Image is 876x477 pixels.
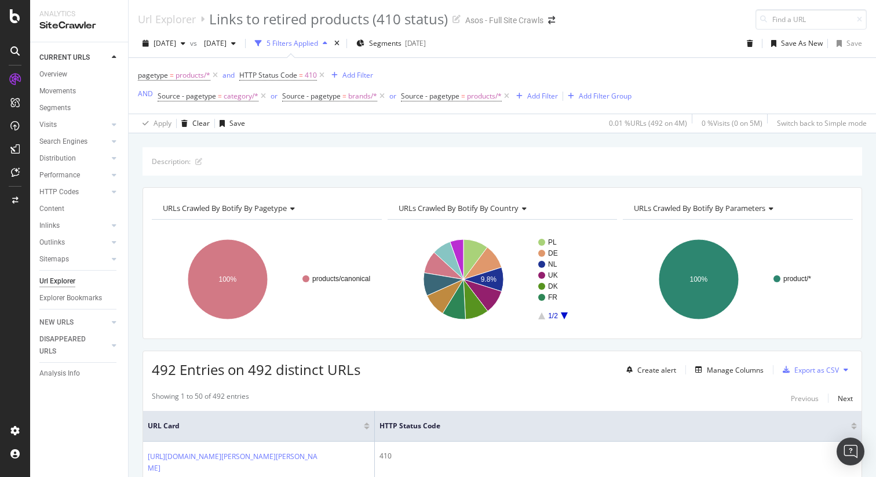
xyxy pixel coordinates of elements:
[138,13,196,26] a: Url Explorer
[632,199,842,217] h4: URLs Crawled By Botify By parameters
[39,186,79,198] div: HTTP Codes
[39,85,76,97] div: Movements
[707,365,764,375] div: Manage Columns
[379,451,857,461] div: 410
[39,186,108,198] a: HTTP Codes
[267,38,318,48] div: 5 Filters Applied
[158,91,216,101] span: Source - pagetype
[271,90,278,101] button: or
[39,203,64,215] div: Content
[39,68,120,81] a: Overview
[379,421,834,431] span: HTTP Status Code
[702,118,762,128] div: 0 % Visits ( 0 on 5M )
[39,333,98,358] div: DISAPPEARED URLS
[199,34,240,53] button: [DATE]
[480,275,497,283] text: 9.8%
[170,70,174,80] span: =
[39,119,108,131] a: Visits
[39,152,76,165] div: Distribution
[138,89,153,99] div: AND
[39,169,80,181] div: Performance
[209,9,448,29] div: Links to retired products (410 status)
[623,229,853,330] svg: A chart.
[138,88,153,99] button: AND
[622,361,676,379] button: Create alert
[39,136,108,148] a: Search Engines
[39,102,120,114] a: Segments
[399,203,519,213] span: URLs Crawled By Botify By country
[465,14,543,26] div: Asos - Full Site Crawls
[634,203,765,213] span: URLs Crawled By Botify By parameters
[39,52,108,64] a: CURRENT URLS
[512,89,558,103] button: Add Filter
[271,91,278,101] div: or
[548,282,558,290] text: DK
[39,236,108,249] a: Outlinks
[778,361,839,379] button: Export as CSV
[755,9,867,30] input: Find a URL
[332,38,342,49] div: times
[152,391,249,405] div: Showing 1 to 50 of 492 entries
[160,199,371,217] h4: URLs Crawled By Botify By pagetype
[369,38,402,48] span: Segments
[39,316,74,329] div: NEW URLS
[39,52,90,64] div: CURRENT URLS
[39,136,87,148] div: Search Engines
[39,119,57,131] div: Visits
[39,68,67,81] div: Overview
[299,70,303,80] span: =
[405,38,426,48] div: [DATE]
[219,275,237,283] text: 100%
[342,70,373,80] div: Add Filter
[39,102,71,114] div: Segments
[327,68,373,82] button: Add Filter
[163,203,287,213] span: URLs Crawled By Botify By pagetype
[148,421,361,431] span: URL Card
[39,236,65,249] div: Outlinks
[791,391,819,405] button: Previous
[222,70,235,81] button: and
[467,88,502,104] span: products/*
[39,316,108,329] a: NEW URLS
[176,67,210,83] span: products/*
[39,169,108,181] a: Performance
[39,152,108,165] a: Distribution
[148,451,319,474] a: [URL][DOMAIN_NAME][PERSON_NAME][PERSON_NAME]
[39,220,60,232] div: Inlinks
[192,118,210,128] div: Clear
[609,118,687,128] div: 0.01 % URLs ( 492 on 4M )
[199,38,227,48] span: 2025 May. 27th
[39,19,119,32] div: SiteCrawler
[794,365,839,375] div: Export as CSV
[846,38,862,48] div: Save
[563,89,632,103] button: Add Filter Group
[39,367,80,380] div: Analysis Info
[548,16,555,24] div: arrow-right-arrow-left
[224,88,258,104] span: category/*
[838,394,853,403] div: Next
[39,275,75,287] div: Url Explorer
[312,275,370,283] text: products/canonical
[152,229,382,330] svg: A chart.
[461,91,465,101] span: =
[389,91,396,101] div: or
[154,118,171,128] div: Apply
[767,34,823,53] button: Save As New
[548,312,558,320] text: 1/2
[152,360,360,379] span: 492 Entries on 492 distinct URLs
[39,292,120,304] a: Explorer Bookmarks
[39,367,120,380] a: Analysis Info
[389,90,396,101] button: or
[218,91,222,101] span: =
[39,275,120,287] a: Url Explorer
[39,333,108,358] a: DISAPPEARED URLS
[138,34,190,53] button: [DATE]
[838,391,853,405] button: Next
[39,203,120,215] a: Content
[250,34,332,53] button: 5 Filters Applied
[342,91,346,101] span: =
[305,67,317,83] span: 410
[527,91,558,101] div: Add Filter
